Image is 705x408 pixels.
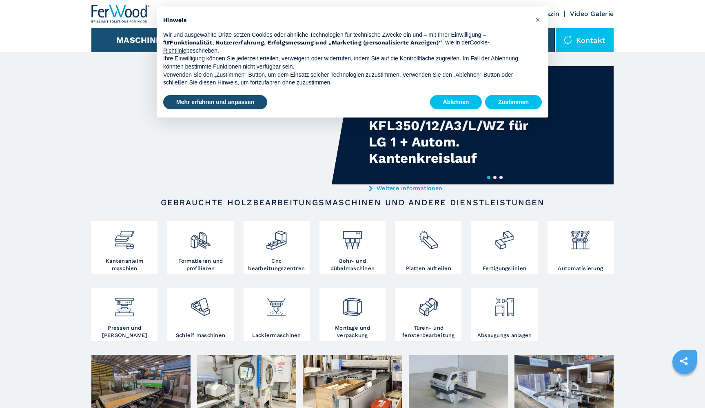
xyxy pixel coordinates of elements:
[548,221,614,274] a: Automatisierung
[91,5,150,23] img: Ferwood
[252,332,301,339] h3: Lackiermaschinen
[369,185,529,191] a: Weitere Informationen
[169,257,231,272] h3: Formatieren und profilieren
[494,223,515,251] img: linee_di_produzione_2.png
[418,290,439,318] img: lavorazione_porte_finestre_2.png
[163,55,529,71] p: Ihre Einwilligung können Sie jederzeit erteilen, verweigern oder widerrufen, indem Sie auf die Ko...
[167,288,233,341] a: Schleif maschinen
[341,290,363,318] img: montaggio_imballaggio_2.png
[170,39,442,46] strong: Funktionalität, Nutzererfahrung, Erfolgsmessung und „Marketing (personalisierte Anzeigen)“
[341,223,363,251] img: foratrici_inseritrici_2.png
[266,290,287,318] img: verniciatura_1.png
[564,36,572,44] img: Kontakt
[570,10,614,18] a: Video Galerie
[163,39,490,54] a: Cookie-Richtlinie
[319,221,386,274] a: Bohr- und dübelmaschinen
[418,223,439,251] img: sezionatrici_2.png
[395,221,461,274] a: Platten aufteilen
[116,35,167,45] button: Maschinen
[674,351,694,371] a: sharethis
[91,288,157,341] a: Pressen und [PERSON_NAME]
[113,290,135,318] img: pressa-strettoia.png
[266,223,287,251] img: centro_di_lavoro_cnc_2.png
[163,31,529,55] p: Wir und ausgewählte Dritte setzen Cookies oder ähnliche Technologien für technische Zwecke ein un...
[163,71,529,87] p: Verwenden Sie den „Zustimmen“-Button, um dem Einsatz solcher Technologien zuzustimmen. Verwenden ...
[531,13,544,26] button: Schließen Sie diesen Hinweis
[395,288,461,341] a: Türen- und fensterbearbeitung
[163,16,529,24] h2: Hinweis
[319,288,386,341] a: Montage und verpackung
[406,265,451,272] h3: Platten aufteilen
[167,221,233,274] a: Formatieren und profilieren
[430,95,482,110] button: Ablehnen
[499,176,503,179] button: 3
[321,324,384,339] h3: Montage und verpackung
[471,288,537,341] a: Absaugungs anlagen
[556,28,614,52] div: Kontakt
[558,265,603,272] h3: Automatisierung
[246,257,308,272] h3: Cnc bearbeitungszentren
[190,223,211,251] img: squadratrici_2.png
[113,223,135,251] img: bordatrici_1.png
[494,290,515,318] img: aspirazione_1.png
[93,324,155,339] h3: Pressen und [PERSON_NAME]
[487,176,490,179] button: 1
[485,95,542,110] button: Zustimmen
[493,176,497,179] button: 2
[570,223,591,251] img: automazione.png
[483,265,526,272] h3: Fertigungslinien
[397,324,459,339] h3: Türen- und fensterbearbeitung
[91,221,157,274] a: Kantenanleim maschien
[535,15,540,24] span: ×
[91,66,352,184] video: Your browser does not support the video tag.
[244,221,310,274] a: Cnc bearbeitungszentren
[163,95,267,110] button: Mehr erfahren und anpassen
[321,257,384,272] h3: Bohr- und dübelmaschinen
[117,197,587,207] h2: Gebrauchte Holzbearbeitungsmaschinen und andere Dienstleistungen
[670,371,699,402] iframe: Chat
[471,221,537,274] a: Fertigungslinien
[244,288,310,341] a: Lackiermaschinen
[477,332,532,339] h3: Absaugungs anlagen
[190,290,211,318] img: levigatrici_2.png
[176,332,225,339] h3: Schleif maschinen
[93,257,155,272] h3: Kantenanleim maschien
